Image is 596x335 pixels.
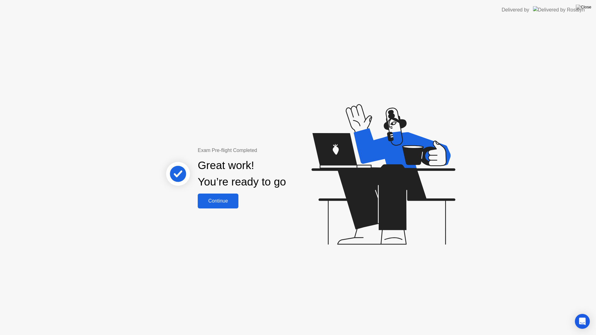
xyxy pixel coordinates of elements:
div: Open Intercom Messenger [575,314,590,329]
img: Delivered by Rosalyn [533,6,585,13]
div: Exam Pre-flight Completed [198,147,326,154]
div: Great work! You’re ready to go [198,157,286,190]
button: Continue [198,194,238,208]
div: Continue [200,198,237,204]
img: Close [576,5,591,10]
div: Delivered by [502,6,529,14]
